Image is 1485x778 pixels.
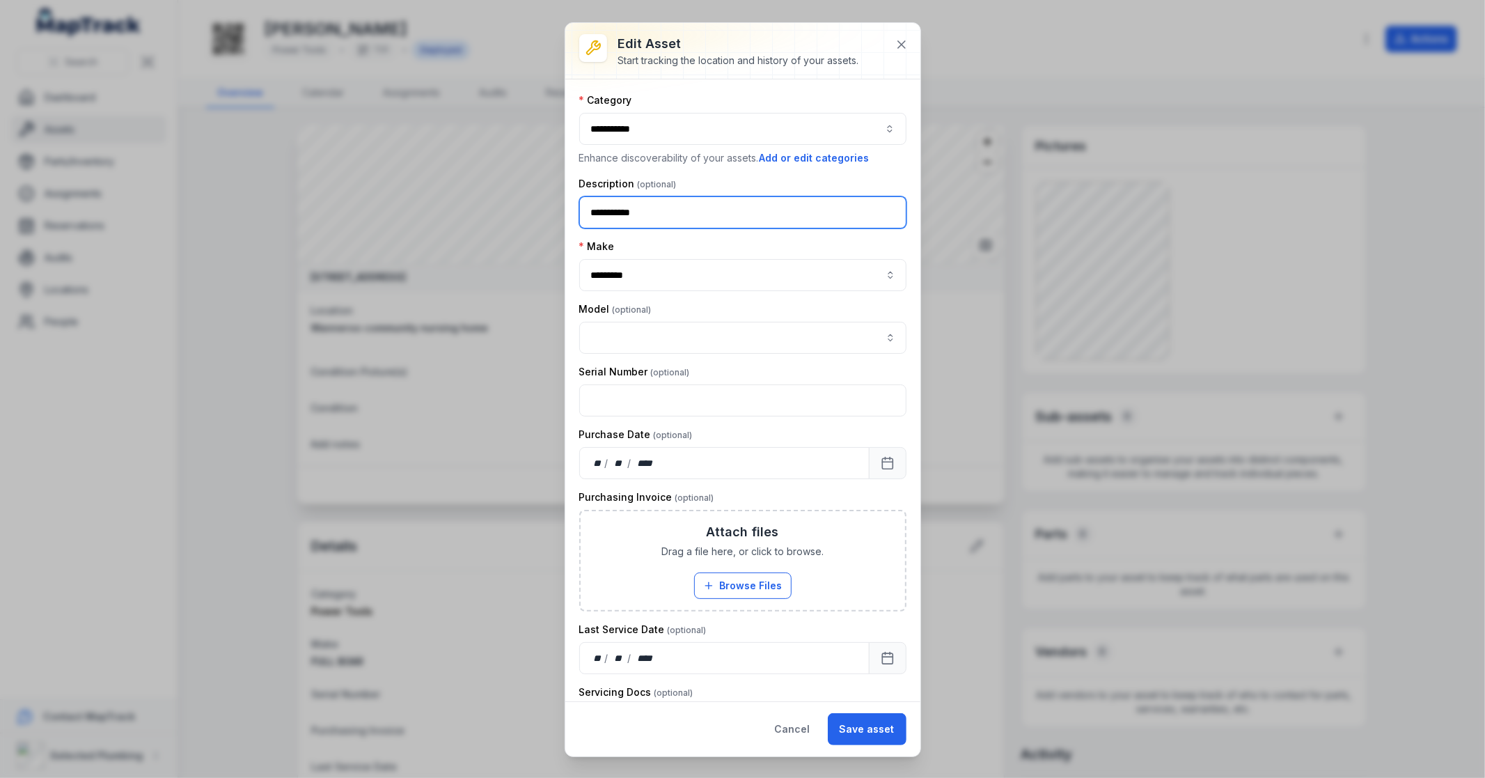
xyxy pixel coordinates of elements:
[661,545,824,559] span: Drag a file here, or click to browse.
[633,456,659,470] div: year,
[759,150,870,166] button: Add or edit categories
[618,34,859,54] h3: Edit asset
[618,54,859,68] div: Start tracking the location and history of your assets.
[579,490,714,504] label: Purchasing Invoice
[579,322,906,354] input: asset-edit:cf[68832b05-6ea9-43b4-abb7-d68a6a59beaf]-label
[579,428,693,442] label: Purchase Date
[604,651,609,665] div: /
[604,456,609,470] div: /
[694,573,792,599] button: Browse Files
[579,259,906,291] input: asset-edit:cf[09246113-4bcc-4687-b44f-db17154807e5]-label
[579,685,693,699] label: Servicing Docs
[869,447,906,479] button: Calendar
[628,651,633,665] div: /
[579,623,707,637] label: Last Service Date
[579,93,632,107] label: Category
[763,713,822,745] button: Cancel
[591,456,605,470] div: day,
[633,651,659,665] div: year,
[579,177,677,191] label: Description
[579,365,690,379] label: Serial Number
[579,302,652,316] label: Model
[579,150,906,166] p: Enhance discoverability of your assets.
[707,522,779,542] h3: Attach files
[828,713,906,745] button: Save asset
[609,456,628,470] div: month,
[591,651,605,665] div: day,
[869,642,906,674] button: Calendar
[609,651,628,665] div: month,
[628,456,633,470] div: /
[579,240,615,254] label: Make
